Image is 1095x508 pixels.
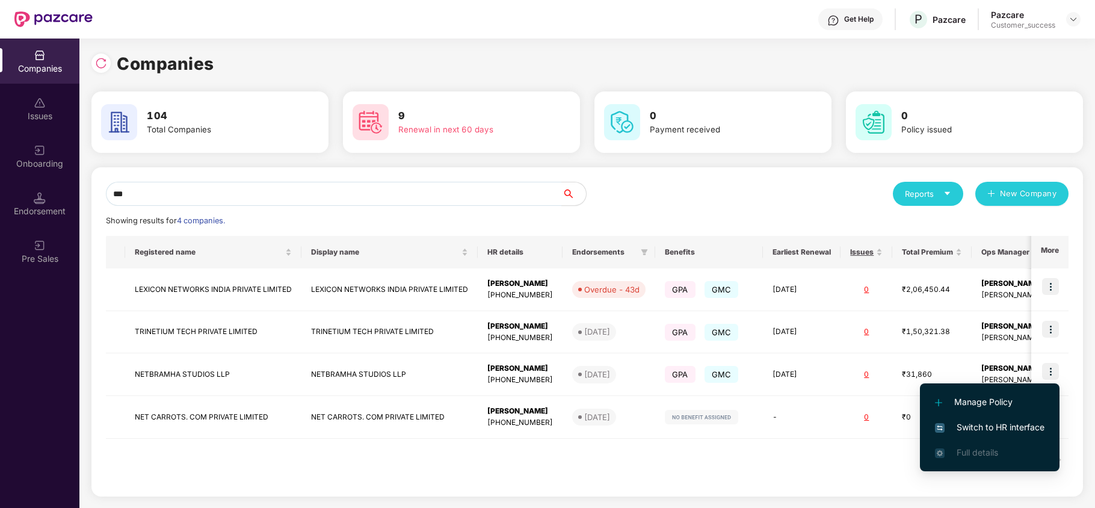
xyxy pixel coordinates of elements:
div: Get Help [844,14,874,24]
div: [PHONE_NUMBER] [487,417,553,429]
td: LEXICON NETWORKS INDIA PRIVATE LIMITED [301,268,478,311]
span: GPA [665,324,696,341]
span: New Company [1000,188,1057,200]
div: Pazcare [991,9,1055,20]
img: svg+xml;base64,PHN2ZyB3aWR0aD0iMjAiIGhlaWdodD0iMjAiIHZpZXdCb3g9IjAgMCAyMCAyMCIgZmlsbD0ibm9uZSIgeG... [34,144,46,156]
span: Full details [957,447,998,457]
span: P [915,12,922,26]
div: [PERSON_NAME] [487,278,553,290]
span: Display name [311,247,459,257]
td: [DATE] [763,353,841,396]
span: GMC [705,324,739,341]
div: [PHONE_NUMBER] [487,332,553,344]
img: svg+xml;base64,PHN2ZyB3aWR0aD0iMjAiIGhlaWdodD0iMjAiIHZpZXdCb3g9IjAgMCAyMCAyMCIgZmlsbD0ibm9uZSIgeG... [34,240,46,252]
img: svg+xml;base64,PHN2ZyBpZD0iSGVscC0zMngzMiIgeG1sbnM9Imh0dHA6Ly93d3cudzMub3JnLzIwMDAvc3ZnIiB3aWR0aD... [827,14,839,26]
th: Benefits [655,236,763,268]
td: LEXICON NETWORKS INDIA PRIVATE LIMITED [125,268,301,311]
button: plusNew Company [975,182,1069,206]
div: [PERSON_NAME] [487,406,553,417]
div: 0 [850,412,883,423]
span: 4 companies. [177,216,225,225]
div: Total Companies [147,123,289,136]
span: Issues [850,247,874,257]
div: [PHONE_NUMBER] [487,290,553,301]
div: Renewal in next 60 days [398,123,540,136]
td: NET CARROTS. COM PRIVATE LIMITED [125,396,301,439]
th: HR details [478,236,563,268]
div: 0 [850,326,883,338]
div: ₹0 [902,412,962,423]
img: icon [1042,321,1059,338]
img: svg+xml;base64,PHN2ZyBpZD0iRHJvcGRvd24tMzJ4MzIiIHhtbG5zPSJodHRwOi8vd3d3LnczLm9yZy8yMDAwL3N2ZyIgd2... [1069,14,1078,24]
div: [DATE] [584,326,610,338]
div: Overdue - 43d [584,283,640,296]
th: Earliest Renewal [763,236,841,268]
img: svg+xml;base64,PHN2ZyB4bWxucz0iaHR0cDovL3d3dy53My5vcmcvMjAwMC9zdmciIHdpZHRoPSI2MCIgaGVpZ2h0PSI2MC... [856,104,892,140]
div: ₹2,06,450.44 [902,284,962,296]
div: [PERSON_NAME] [487,363,553,374]
td: [DATE] [763,311,841,354]
img: svg+xml;base64,PHN2ZyB4bWxucz0iaHR0cDovL3d3dy53My5vcmcvMjAwMC9zdmciIHdpZHRoPSIxNi4zNjMiIGhlaWdodD... [935,448,945,458]
span: GPA [665,366,696,383]
span: filter [641,249,648,256]
div: [PERSON_NAME] [487,321,553,332]
img: svg+xml;base64,PHN2ZyB4bWxucz0iaHR0cDovL3d3dy53My5vcmcvMjAwMC9zdmciIHdpZHRoPSIxNiIgaGVpZ2h0PSIxNi... [935,423,945,433]
div: [PHONE_NUMBER] [487,374,553,386]
span: GMC [705,366,739,383]
img: svg+xml;base64,PHN2ZyB4bWxucz0iaHR0cDovL3d3dy53My5vcmcvMjAwMC9zdmciIHdpZHRoPSI2MCIgaGVpZ2h0PSI2MC... [353,104,389,140]
img: svg+xml;base64,PHN2ZyB4bWxucz0iaHR0cDovL3d3dy53My5vcmcvMjAwMC9zdmciIHdpZHRoPSI2MCIgaGVpZ2h0PSI2MC... [604,104,640,140]
img: svg+xml;base64,PHN2ZyB4bWxucz0iaHR0cDovL3d3dy53My5vcmcvMjAwMC9zdmciIHdpZHRoPSI2MCIgaGVpZ2h0PSI2MC... [101,104,137,140]
div: Customer_success [991,20,1055,30]
div: [DATE] [584,411,610,423]
td: [DATE] [763,268,841,311]
img: svg+xml;base64,PHN2ZyBpZD0iQ29tcGFuaWVzIiB4bWxucz0iaHR0cDovL3d3dy53My5vcmcvMjAwMC9zdmciIHdpZHRoPS... [34,49,46,61]
td: NETBRAMHA STUDIOS LLP [125,353,301,396]
td: NETBRAMHA STUDIOS LLP [301,353,478,396]
span: plus [987,190,995,199]
th: More [1031,236,1069,268]
button: search [561,182,587,206]
span: Total Premium [902,247,953,257]
span: filter [638,245,650,259]
div: [DATE] [584,368,610,380]
td: NET CARROTS. COM PRIVATE LIMITED [301,396,478,439]
div: 0 [850,284,883,296]
div: ₹31,860 [902,369,962,380]
span: Manage Policy [935,395,1044,409]
span: Registered name [135,247,283,257]
img: svg+xml;base64,PHN2ZyBpZD0iUmVsb2FkLTMyeDMyIiB4bWxucz0iaHR0cDovL3d3dy53My5vcmcvMjAwMC9zdmciIHdpZH... [95,57,107,69]
th: Registered name [125,236,301,268]
th: Issues [841,236,892,268]
span: Endorsements [572,247,636,257]
h3: 104 [147,108,289,124]
div: Reports [905,188,951,200]
td: TRINETIUM TECH PRIVATE LIMITED [125,311,301,354]
th: Display name [301,236,478,268]
h3: 0 [650,108,792,124]
th: Total Premium [892,236,972,268]
img: icon [1042,363,1059,380]
div: Pazcare [933,14,966,25]
img: svg+xml;base64,PHN2ZyB4bWxucz0iaHR0cDovL3d3dy53My5vcmcvMjAwMC9zdmciIHdpZHRoPSIxMjIiIGhlaWdodD0iMj... [665,410,738,424]
div: 0 [850,369,883,380]
div: Policy issued [901,123,1043,136]
td: TRINETIUM TECH PRIVATE LIMITED [301,311,478,354]
span: caret-down [943,190,951,197]
img: icon [1042,278,1059,295]
img: svg+xml;base64,PHN2ZyB3aWR0aD0iMTQuNSIgaGVpZ2h0PSIxNC41IiB2aWV3Qm94PSIwIDAgMTYgMTYiIGZpbGw9Im5vbm... [34,192,46,204]
span: GMC [705,281,739,298]
h1: Companies [117,51,214,77]
h3: 9 [398,108,540,124]
div: ₹1,50,321.38 [902,326,962,338]
span: Showing results for [106,216,225,225]
span: GPA [665,281,696,298]
img: svg+xml;base64,PHN2ZyBpZD0iSXNzdWVzX2Rpc2FibGVkIiB4bWxucz0iaHR0cDovL3d3dy53My5vcmcvMjAwMC9zdmciIH... [34,97,46,109]
img: svg+xml;base64,PHN2ZyB4bWxucz0iaHR0cDovL3d3dy53My5vcmcvMjAwMC9zdmciIHdpZHRoPSIxMi4yMDEiIGhlaWdodD... [935,399,942,406]
span: Switch to HR interface [935,421,1044,434]
span: search [561,189,586,199]
div: Payment received [650,123,792,136]
h3: 0 [901,108,1043,124]
img: New Pazcare Logo [14,11,93,27]
td: - [763,396,841,439]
